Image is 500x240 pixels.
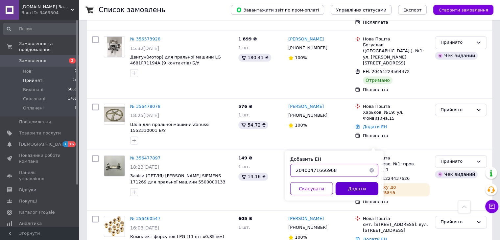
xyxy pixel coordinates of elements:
[19,141,68,147] span: [DEMOGRAPHIC_DATA]
[23,105,44,111] span: Оплачені
[363,76,393,84] div: Отримано
[238,104,252,109] span: 576 ₴
[236,7,319,13] span: Завантажити звіт по пром-оплаті
[238,225,250,230] span: 1 шт.
[485,200,498,213] button: Чат з покупцем
[23,96,45,102] span: Скасовані
[19,209,55,215] span: Каталог ProSale
[363,216,430,222] div: Нова Пошта
[287,223,329,232] div: [PHONE_NUMBER]
[104,107,125,122] img: Фото товару
[104,36,125,57] a: Фото товару
[363,133,430,139] div: Післяплата
[363,183,430,196] div: На шляху до одержувача
[23,78,43,84] span: Прийняті
[21,10,79,16] div: Ваш ID: 3469504
[75,68,77,74] span: 2
[231,5,324,15] button: Завантажити звіт по пром-оплаті
[19,130,61,136] span: Товари та послуги
[130,122,209,133] a: Шків для пральної машини Zanussi 1552330001 Б/У
[363,19,430,25] div: Післяплата
[363,104,430,109] div: Нова Пошта
[403,8,422,12] span: Експорт
[130,225,159,230] span: 16:03[DATE]
[238,156,252,160] span: 149 ₴
[130,55,221,66] a: Двигун(мотор) для пральної машини LG 4681FR1194A (9 контактів) Б/У
[440,107,473,113] div: Прийнято
[290,182,333,195] button: Скасувати
[288,216,324,222] a: [PERSON_NAME]
[68,96,77,102] span: 1761
[331,5,392,15] button: Управління статусами
[19,198,37,204] span: Покупці
[363,199,430,205] div: Післяплата
[19,41,79,53] span: Замовлення та повідомлення
[287,111,329,120] div: [PHONE_NUMBER]
[238,45,250,50] span: 1 шт.
[104,156,125,176] img: Фото товару
[398,5,427,15] button: Експорт
[238,54,271,61] div: 180.41 ₴
[440,219,473,226] div: Прийнято
[290,156,321,162] label: Добавить ЕН
[435,170,478,178] div: Чек виданий
[439,8,488,12] span: Створити замовлення
[287,44,329,52] div: [PHONE_NUMBER]
[295,235,307,240] span: 100%
[440,158,473,165] div: Прийнято
[336,182,378,195] button: Додати
[365,164,378,177] button: Очистить
[130,216,160,221] a: № 356460547
[238,112,250,117] span: 1 шт.
[63,141,68,147] span: 1
[104,216,125,237] a: Фото товару
[104,216,125,236] img: Фото товару
[130,46,159,51] span: 15:32[DATE]
[23,87,43,93] span: Виконані
[19,153,61,164] span: Показники роботи компанії
[427,7,493,12] a: Створити замовлення
[19,119,51,125] span: Повідомлення
[130,36,160,41] a: № 356573928
[363,161,430,173] div: с. Васищеве, №1: пров. Пісчаний, 1
[19,187,36,193] span: Відгуки
[19,221,42,227] span: Аналітика
[363,124,387,129] a: Додати ЕН
[363,155,430,161] div: Нова Пошта
[238,164,250,169] span: 1 шт.
[130,173,226,184] a: Завіси (ПЕТЛЯ) [PERSON_NAME] SIEMENS 171269 для пральної машини 5500000133
[288,104,324,110] a: [PERSON_NAME]
[288,36,324,42] a: [PERSON_NAME]
[238,121,268,129] div: 54.72 ₴
[363,42,430,66] div: Богуслав ([GEOGRAPHIC_DATA].), №1: ул. [PERSON_NAME][STREET_ADDRESS]
[363,69,410,74] span: ЕН: 20451224564472
[68,87,77,93] span: 5068
[295,55,307,60] span: 100%
[68,141,76,147] span: 16
[238,216,252,221] span: 605 ₴
[75,105,77,111] span: 9
[433,5,493,15] button: Створити замовлення
[435,52,478,60] div: Чек виданий
[130,156,160,160] a: № 356477897
[107,36,122,57] img: Фото товару
[23,68,33,74] span: Нові
[19,58,46,64] span: Замовлення
[363,222,430,233] div: смт. [STREET_ADDRESS]: вул. [STREET_ADDRESS]
[440,39,473,46] div: Прийнято
[72,78,77,84] span: 24
[99,6,165,14] h1: Список замовлень
[295,123,307,128] span: 100%
[21,4,71,10] span: bakservise.com Запчастини до побутової техніки як нові так і бувші у використанні
[238,36,257,41] span: 1 899 ₴
[130,164,159,170] span: 18:23[DATE]
[363,109,430,121] div: Харьков, №19: ул. Фонвизина,15
[69,58,76,63] span: 2
[363,87,430,93] div: Післяплата
[336,8,386,12] span: Управління статусами
[363,176,410,181] span: ЕН: 20451224437626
